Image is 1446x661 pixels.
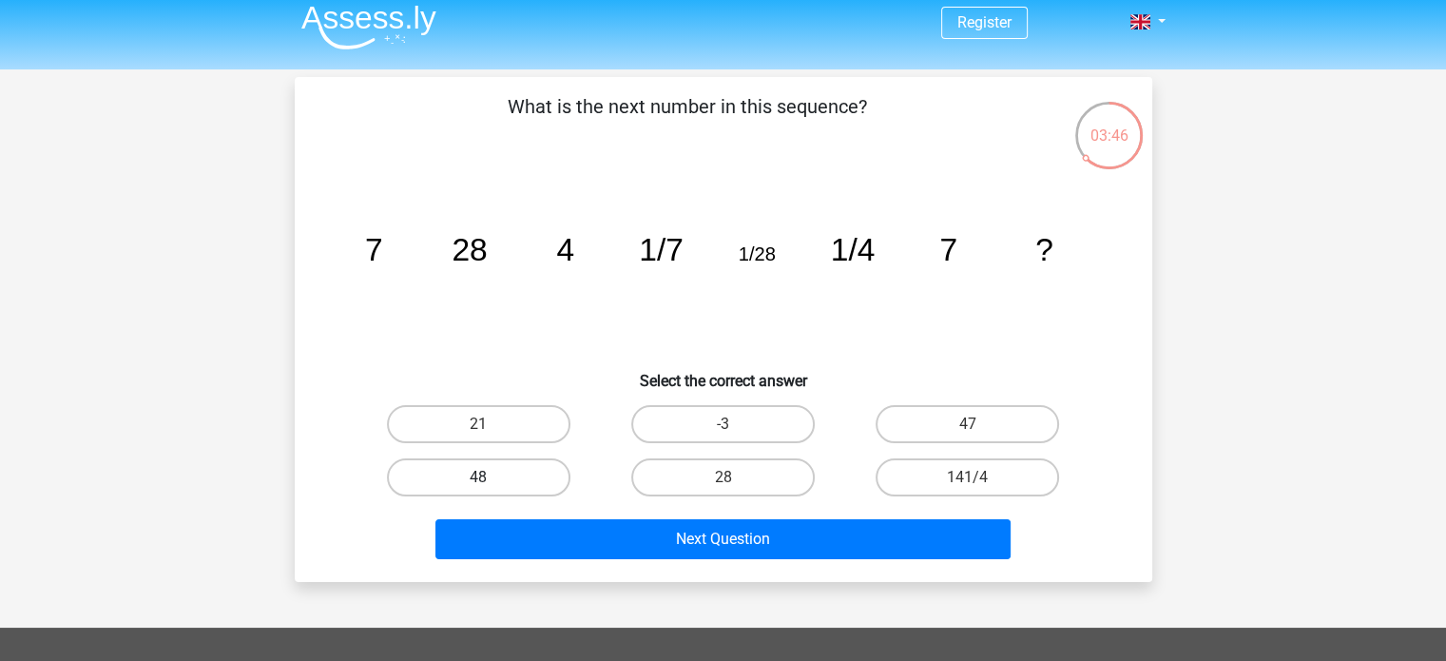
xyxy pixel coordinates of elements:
[387,405,570,443] label: 21
[452,232,487,267] tspan: 28
[830,232,875,267] tspan: 1/4
[876,405,1059,443] label: 47
[631,405,815,443] label: -3
[387,458,570,496] label: 48
[435,519,1011,559] button: Next Question
[325,357,1122,390] h6: Select the correct answer
[364,232,382,267] tspan: 7
[1073,100,1145,147] div: 03:46
[325,92,1051,149] p: What is the next number in this sequence?
[556,232,574,267] tspan: 4
[631,458,815,496] label: 28
[939,232,957,267] tspan: 7
[301,5,436,49] img: Assessly
[1035,232,1053,267] tspan: ?
[957,13,1012,31] a: Register
[876,458,1059,496] label: 141/4
[639,232,684,267] tspan: 1/7
[738,243,775,264] tspan: 1/28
